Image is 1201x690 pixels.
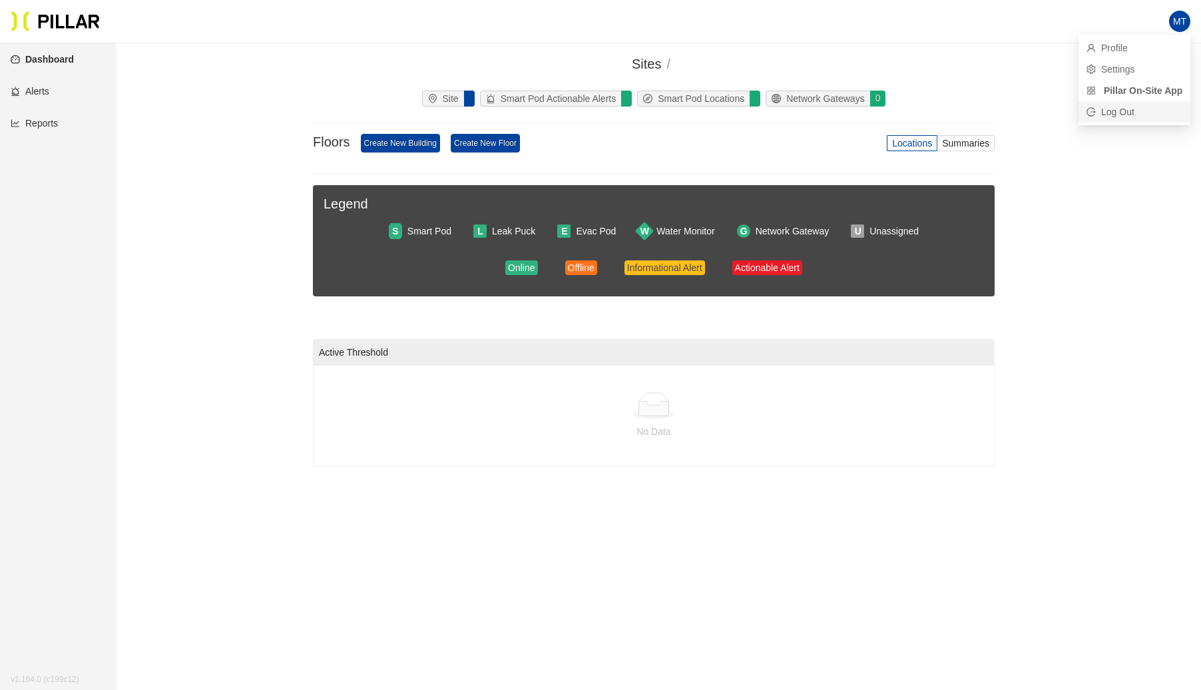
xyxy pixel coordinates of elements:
a: alertSmart Pod Actionable Alerts [477,91,635,107]
span: environment [428,94,443,103]
div: Online [508,260,535,275]
span: S [392,224,398,238]
span: G [740,224,748,238]
span: alert [486,94,501,103]
a: settingSettings [1086,62,1135,77]
a: alertAlerts [11,86,49,97]
img: Pillar Technologies [11,11,100,32]
span: Summaries [942,138,989,149]
div: Site [423,91,464,106]
span: U [855,224,861,238]
span: logout [1086,107,1096,117]
span: Log Out [1086,105,1182,119]
span: compass [643,94,658,103]
h3: Legend [324,196,984,212]
div: No Data [319,424,989,439]
h3: Floors [313,134,350,153]
a: Create New Floor [451,134,520,153]
a: Create New Building [361,134,440,153]
div: Offline [568,260,595,275]
span: W [640,224,649,238]
div: Leak Puck [492,224,535,238]
div: Smart Pod Actionable Alerts [481,91,622,106]
div: Smart Pod Locations [638,91,750,106]
div: Informational Alert [627,260,702,275]
a: userProfile [1086,41,1128,55]
a: appstore Pillar On-Site App [1086,83,1182,98]
th: Active Threshold [314,340,911,366]
div: Smart Pod [407,224,451,238]
span: global [772,94,786,103]
div: Network Gateway [756,224,829,238]
span: / [666,57,670,71]
a: line-chartReports [11,118,58,129]
span: Locations [892,138,932,149]
a: dashboardDashboard [11,54,74,65]
div: 0 [869,91,886,107]
span: Sites [632,57,661,71]
span: MT [1173,11,1186,32]
div: Evac Pod [576,224,616,238]
span: E [561,224,567,238]
span: L [477,224,483,238]
div: Unassigned [869,224,919,238]
div: Network Gateways [766,91,869,106]
div: Actionable Alert [735,260,800,275]
div: Water Monitor [656,224,714,238]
